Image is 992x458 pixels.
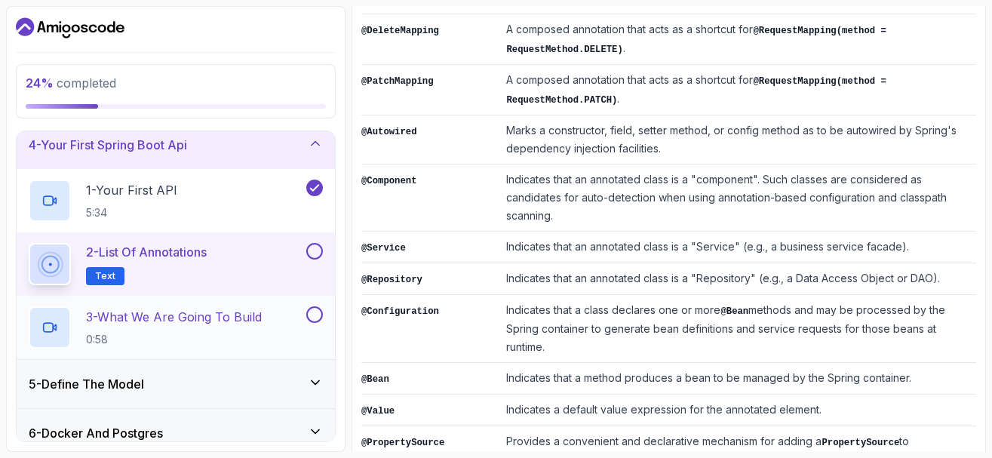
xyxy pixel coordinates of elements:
code: @Autowired [361,127,417,137]
td: Marks a constructor, field, setter method, or config method as to be autowired by Spring's depend... [500,115,976,164]
span: Text [95,270,115,282]
p: 3 - What We Are Going To Build [86,308,262,326]
code: PropertySource [822,438,899,448]
code: @Bean [361,374,389,385]
td: Indicates that a method produces a bean to be managed by the Spring container. [500,363,976,395]
code: @DeleteMapping [361,26,439,36]
td: Indicates that an annotated class is a "component". Such classes are considered as candidates for... [500,164,976,232]
code: @Component [361,176,417,186]
h3: 6 - Docker And Postgres [29,424,163,442]
code: @Service [361,243,406,254]
code: @PropertySource [361,438,444,448]
h3: 4 - Your First Spring Boot Api [29,136,187,154]
td: Indicates a default value expression for the annotated element. [500,395,976,426]
button: 3-What We Are Going To Build0:58 [29,306,323,349]
button: 5-Define The Model [17,360,335,408]
button: 1-Your First API5:34 [29,180,323,222]
code: @Bean [720,306,748,317]
code: @Value [361,406,395,417]
a: Dashboard [16,16,124,40]
code: @PatchMapping [361,76,434,87]
td: A composed annotation that acts as a shortcut for . [500,65,976,115]
code: @Repository [361,275,422,285]
button: 4-Your First Spring Boot Api [17,121,335,169]
span: completed [26,75,116,91]
p: 2 - List of Annotations [86,243,207,261]
span: 24 % [26,75,54,91]
p: 1 - Your First API [86,181,177,199]
td: A composed annotation that acts as a shortcut for . [500,14,976,65]
button: 2-List of AnnotationsText [29,243,323,285]
td: Indicates that an annotated class is a "Service" (e.g., a business service facade). [500,232,976,263]
p: 5:34 [86,205,177,220]
button: 6-Docker And Postgres [17,409,335,457]
td: Indicates that a class declares one or more methods and may be processed by the Spring container ... [500,295,976,363]
code: @Configuration [361,306,439,317]
h3: 5 - Define The Model [29,375,144,393]
p: 0:58 [86,332,262,347]
td: Indicates that an annotated class is a "Repository" (e.g., a Data Access Object or DAO). [500,263,976,295]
